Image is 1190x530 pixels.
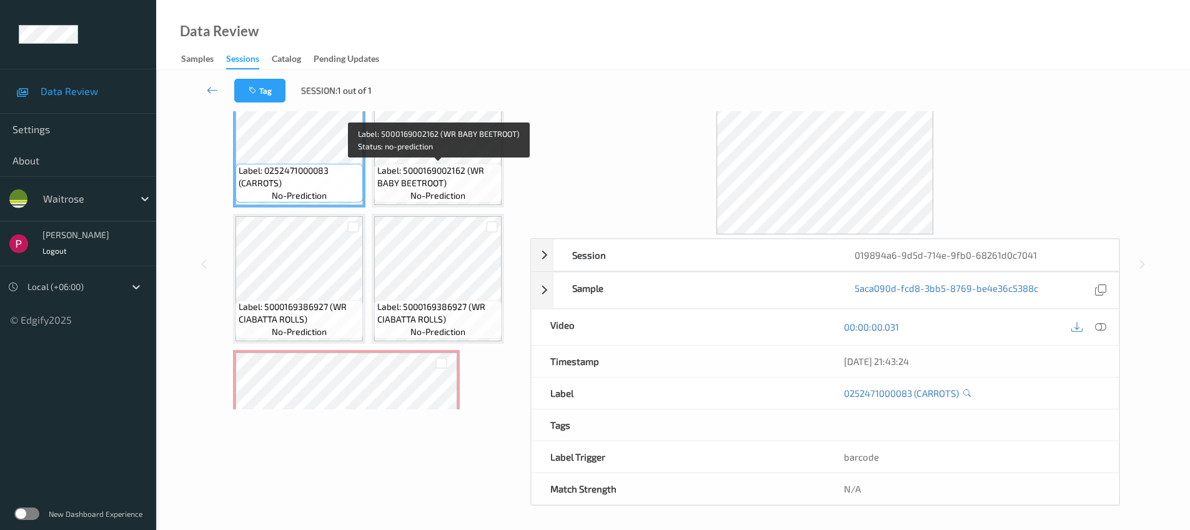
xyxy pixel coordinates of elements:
[410,326,465,338] span: no-prediction
[825,441,1119,472] div: barcode
[272,326,327,338] span: no-prediction
[239,164,360,189] span: Label: 0252471000083 (CARROTS)
[377,301,498,326] span: Label: 5000169386927 (WR CIABATTA ROLLS)
[272,52,301,68] div: Catalog
[532,409,825,441] div: Tags
[532,377,825,409] div: Label
[234,79,285,102] button: Tag
[531,272,1119,309] div: Sample5aca090d-fcd8-3bb5-8769-be4e36c5388c
[301,84,337,97] span: Session:
[844,355,1100,367] div: [DATE] 21:43:24
[532,309,825,345] div: Video
[272,51,314,68] a: Catalog
[239,301,360,326] span: Label: 5000169386927 (WR CIABATTA ROLLS)
[181,51,226,68] a: Samples
[825,473,1119,504] div: N/A
[314,52,379,68] div: Pending Updates
[532,346,825,377] div: Timestamp
[226,52,259,69] div: Sessions
[836,239,1118,271] div: 019894a6-9d5d-714e-9fb0-68261d0c7041
[531,239,1119,271] div: Session019894a6-9d5d-714e-9fb0-68261d0c7041
[844,321,899,333] a: 00:00:00.031
[377,164,498,189] span: Label: 5000169002162 (WR BABY BEETROOT)
[180,25,259,37] div: Data Review
[844,387,959,399] a: 0252471000083 (CARROTS)
[410,189,465,202] span: no-prediction
[553,272,836,308] div: Sample
[226,51,272,69] a: Sessions
[181,52,214,68] div: Samples
[314,51,392,68] a: Pending Updates
[272,189,327,202] span: no-prediction
[532,441,825,472] div: Label Trigger
[553,239,836,271] div: Session
[532,473,825,504] div: Match Strength
[855,282,1038,299] a: 5aca090d-fcd8-3bb5-8769-be4e36c5388c
[337,84,372,97] span: 1 out of 1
